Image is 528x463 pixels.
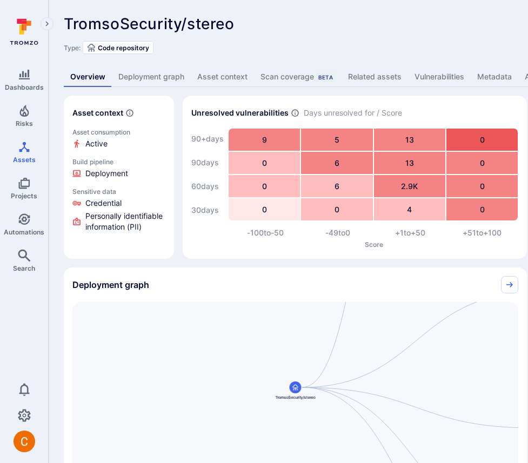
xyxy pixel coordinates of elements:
div: 4 [374,198,445,220]
div: 6 [301,152,372,174]
span: TromsoSecurity/stereo [275,394,316,400]
div: -100 to -50 [229,227,302,238]
span: Automations [4,228,44,236]
span: Search [13,264,35,272]
span: Assets [13,156,36,164]
div: 0 [446,175,518,197]
a: Overview [64,67,112,87]
h2: Deployment graph [72,279,149,290]
div: 13 [374,152,445,174]
a: Click to view evidence [70,156,168,181]
div: 30 days [191,199,224,221]
h2: Unresolved vulnerabilities [191,108,289,118]
a: Click to view evidence [70,185,168,234]
div: Camilo Rivera [14,431,35,452]
div: 0 [301,198,372,220]
svg: Automatically discovered context associated with the asset [125,109,134,117]
h2: Asset context [72,108,123,118]
button: Expand navigation menu [41,17,54,30]
div: +51 to +100 [446,227,518,238]
div: 0 [229,175,300,197]
li: Active [72,138,165,149]
div: 90 days [191,152,224,173]
div: 0 [446,198,518,220]
li: Personally identifiable information (PII) [72,211,165,232]
div: 9 [229,129,300,151]
div: 90+ days [191,128,224,150]
p: Sensitive data [72,187,165,196]
i: Expand navigation menu [43,19,51,29]
div: 60 days [191,176,224,197]
div: Collapse [64,267,527,302]
span: Type: [64,44,81,52]
a: Metadata [471,67,518,87]
span: Days unresolved for / Score [304,108,402,119]
div: 5 [301,129,372,151]
div: 13 [374,129,445,151]
div: Scan coverage [260,71,335,82]
a: Asset context [191,67,254,87]
span: Code repository [98,44,149,52]
a: Related assets [342,67,408,87]
span: Number of vulnerabilities in status ‘Open’ ‘Triaged’ and ‘In process’ divided by score and scanne... [291,108,299,119]
span: Dashboards [5,83,44,91]
div: 0 [229,152,300,174]
a: Click to view evidence [70,126,168,151]
div: +1 to +50 [374,227,446,238]
li: Credential [72,198,165,209]
span: Risks [16,119,33,128]
div: 0 [446,129,518,151]
div: 0 [446,152,518,174]
p: Score [229,240,518,249]
div: 2.9K [374,175,445,197]
span: Projects [11,192,37,200]
p: Asset consumption [72,128,165,136]
img: ACg8ocJuq_DPPTkXyD9OlTnVLvDrpObecjcADscmEHLMiTyEnTELew=s96-c [14,431,35,452]
div: 6 [301,175,372,197]
span: TromsoSecurity/stereo [64,15,235,33]
a: Vulnerabilities [408,67,471,87]
li: Deployment [72,168,165,179]
a: Deployment graph [112,67,191,87]
div: Beta [316,73,335,82]
div: 0 [229,198,300,220]
div: -49 to 0 [302,227,374,238]
p: Build pipeline [72,158,165,166]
